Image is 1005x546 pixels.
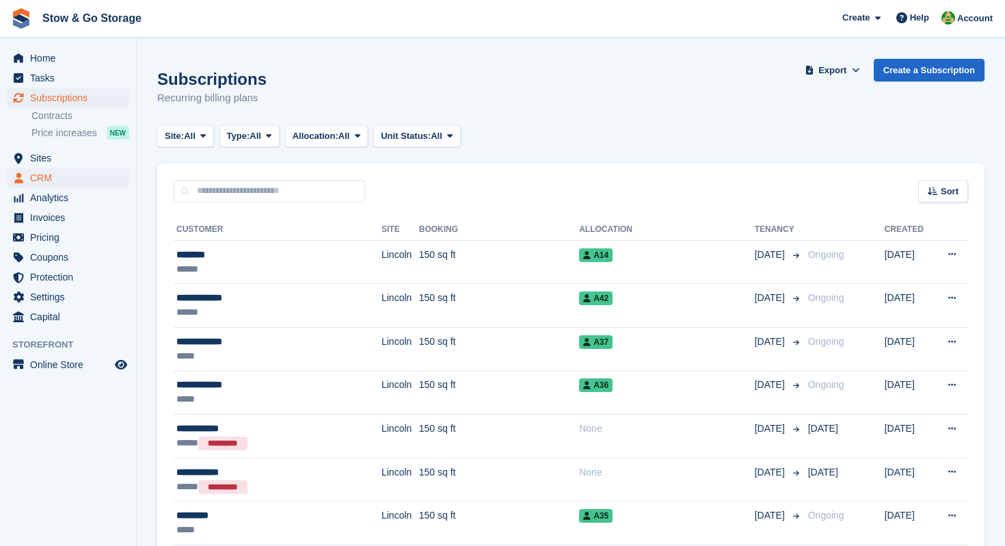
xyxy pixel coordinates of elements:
a: Price increases NEW [31,125,129,140]
a: Stow & Go Storage [37,7,147,29]
td: [DATE] [885,415,933,458]
img: stora-icon-8386f47178a22dfd0bd8f6a31ec36ba5ce8667c1dd55bd0f319d3a0aa187defe.svg [11,8,31,29]
td: Lincoln [381,284,419,328]
span: Create [842,11,870,25]
button: Export [803,59,863,81]
button: Unit Status: All [373,125,460,148]
span: Online Store [30,355,112,374]
a: menu [7,148,129,168]
span: [DATE] [808,467,838,478]
span: Help [910,11,929,25]
td: [DATE] [885,284,933,328]
td: 150 sq ft [419,371,579,415]
td: 150 sq ft [419,415,579,458]
img: Alex Taylor [941,11,955,25]
p: Recurring billing plans [157,90,267,106]
span: Unit Status: [381,129,431,143]
button: Site: All [157,125,214,148]
a: menu [7,68,129,88]
a: Preview store [113,356,129,373]
a: menu [7,188,129,207]
td: [DATE] [885,502,933,545]
span: A36 [579,378,613,392]
td: Lincoln [381,327,419,371]
td: [DATE] [885,327,933,371]
span: CRM [30,168,112,187]
span: Protection [30,268,112,287]
td: Lincoln [381,240,419,284]
a: menu [7,49,129,68]
td: [DATE] [885,371,933,415]
td: Lincoln [381,415,419,458]
span: All [184,129,196,143]
a: menu [7,268,129,287]
span: [DATE] [755,248,788,262]
span: All [338,129,350,143]
td: Lincoln [381,502,419,545]
span: Settings [30,287,112,307]
span: Ongoing [808,379,844,390]
span: Home [30,49,112,68]
button: Allocation: All [285,125,368,148]
span: A14 [579,248,613,262]
td: Lincoln [381,458,419,502]
span: Tasks [30,68,112,88]
span: Allocation: [293,129,338,143]
td: 150 sq ft [419,240,579,284]
a: Create a Subscription [874,59,984,81]
span: Account [957,12,993,25]
td: [DATE] [885,240,933,284]
div: None [579,421,755,436]
span: [DATE] [755,378,788,392]
td: 150 sq ft [419,458,579,502]
td: Lincoln [381,371,419,415]
span: All [250,129,261,143]
span: Export [818,64,846,77]
span: [DATE] [755,465,788,480]
span: Ongoing [808,336,844,347]
span: Ongoing [808,292,844,303]
h1: Subscriptions [157,70,267,88]
td: 150 sq ft [419,284,579,328]
span: Site: [165,129,184,143]
a: Contracts [31,109,129,122]
a: menu [7,88,129,107]
span: Analytics [30,188,112,207]
a: menu [7,307,129,326]
a: menu [7,355,129,374]
div: NEW [107,126,129,140]
a: menu [7,287,129,307]
span: Price increases [31,127,97,140]
th: Site [381,219,419,241]
span: Ongoing [808,510,844,521]
td: [DATE] [885,458,933,502]
span: Sort [941,185,959,198]
button: Type: All [219,125,280,148]
span: [DATE] [755,291,788,305]
span: All [431,129,442,143]
a: menu [7,208,129,227]
span: [DATE] [808,423,838,434]
span: Type: [227,129,250,143]
span: Pricing [30,228,112,247]
span: Sites [30,148,112,168]
span: [DATE] [755,508,788,523]
span: Invoices [30,208,112,227]
th: Customer [174,219,381,241]
span: [DATE] [755,421,788,436]
span: Subscriptions [30,88,112,107]
span: Coupons [30,248,112,267]
span: A37 [579,335,613,349]
th: Booking [419,219,579,241]
span: [DATE] [755,335,788,349]
span: Storefront [12,338,136,352]
th: Tenancy [755,219,803,241]
span: Ongoing [808,249,844,260]
a: menu [7,248,129,267]
span: Capital [30,307,112,326]
a: menu [7,228,129,247]
span: A42 [579,291,613,305]
th: Created [885,219,933,241]
span: A35 [579,509,613,523]
div: None [579,465,755,480]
